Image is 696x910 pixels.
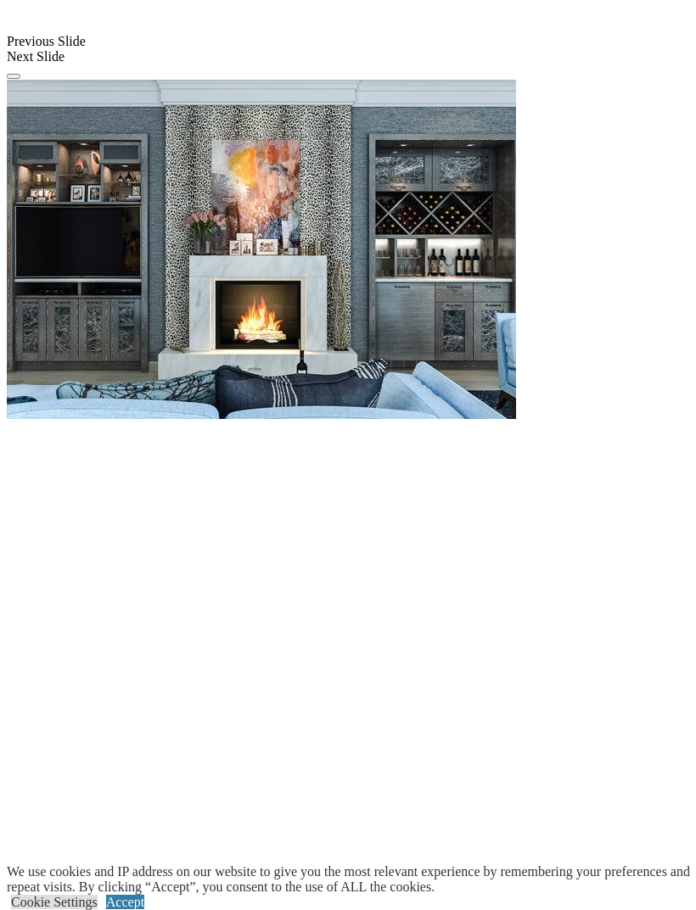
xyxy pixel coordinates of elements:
[7,864,696,895] div: We use cookies and IP address on our website to give you the most relevant experience by remember...
[7,74,20,79] button: Click here to pause slide show
[7,49,689,64] div: Next Slide
[7,34,689,49] div: Previous Slide
[106,895,144,909] a: Accept
[7,80,516,419] img: Banner for mobile view
[11,895,98,909] a: Cookie Settings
